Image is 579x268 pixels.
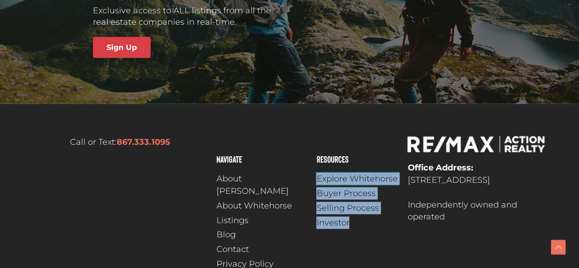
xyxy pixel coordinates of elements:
[316,187,398,200] a: Buyer Process
[316,187,375,200] span: Buyer Process
[216,200,292,212] span: About Whitehorse
[216,243,249,256] span: Contact
[316,202,379,214] span: Selling Process
[107,44,137,51] span: Sign Up
[316,173,397,185] span: Explore Whitehorse
[316,154,398,164] h4: Resources
[216,214,307,227] a: Listings
[216,229,307,241] a: Blog
[216,214,248,227] span: Listings
[216,200,307,212] a: About Whitehorse
[93,37,151,58] a: Sign Up
[93,5,285,28] p: Exclusive access to ALL listings from all the real estate companies in real-time.
[216,229,235,241] span: Blog
[216,173,307,197] a: About [PERSON_NAME]
[117,137,170,147] a: 867.333.1095
[216,243,307,256] a: Contact
[33,136,207,148] p: Call or Text:
[407,163,473,173] strong: Office Address:
[316,173,398,185] a: Explore Whitehorse
[316,217,349,229] span: Investor
[407,162,546,223] p: [STREET_ADDRESS] Independently owned and operated
[216,154,307,164] h4: Navigate
[316,202,398,214] a: Selling Process
[316,217,398,229] a: Investor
